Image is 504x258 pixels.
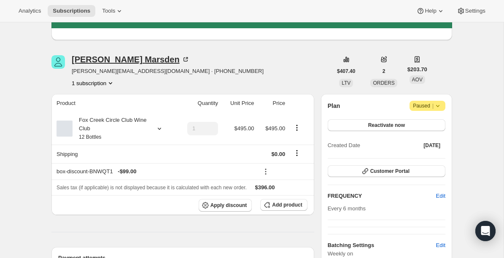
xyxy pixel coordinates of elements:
[256,94,288,113] th: Price
[290,123,304,132] button: Product actions
[328,102,340,110] h2: Plan
[290,148,304,158] button: Shipping actions
[72,55,190,64] div: [PERSON_NAME] Marsden
[328,192,436,200] h2: FREQUENCY
[48,5,95,17] button: Subscriptions
[368,122,405,129] span: Reactivate now
[72,79,115,87] button: Product actions
[436,241,445,250] span: Edit
[53,8,90,14] span: Subscriptions
[425,8,436,14] span: Help
[272,151,286,157] span: $0.00
[265,125,285,132] span: $495.00
[73,116,148,141] div: Fox Creek Circle Club Wine Club
[465,8,485,14] span: Settings
[328,165,445,177] button: Customer Portal
[210,202,247,209] span: Apply discount
[452,5,491,17] button: Settings
[436,192,445,200] span: Edit
[79,134,101,140] small: 12 Bottles
[221,94,256,113] th: Unit Price
[328,119,445,131] button: Reactivate now
[51,55,65,69] span: Chris Marsden
[328,241,436,250] h6: Batching Settings
[51,94,176,113] th: Product
[51,145,176,163] th: Shipping
[328,250,445,258] span: Weekly on
[412,77,423,83] span: AOV
[328,141,360,150] span: Created Date
[337,68,355,75] span: $407.40
[72,67,264,75] span: [PERSON_NAME][EMAIL_ADDRESS][DOMAIN_NAME] · [PHONE_NUMBER]
[260,199,307,211] button: Add product
[57,185,247,191] span: Sales tax (if applicable) is not displayed because it is calculated with each new order.
[413,102,442,110] span: Paused
[418,140,445,151] button: [DATE]
[432,102,434,109] span: |
[370,168,410,175] span: Customer Portal
[377,65,391,77] button: 2
[328,205,366,212] span: Every 6 months
[255,184,275,191] span: $396.00
[407,65,427,74] span: $203.70
[13,5,46,17] button: Analytics
[97,5,129,17] button: Tools
[234,125,254,132] span: $495.00
[475,221,496,241] div: Open Intercom Messenger
[19,8,41,14] span: Analytics
[342,80,350,86] span: LTV
[431,239,450,252] button: Edit
[383,68,385,75] span: 2
[332,65,360,77] button: $407.40
[411,5,450,17] button: Help
[57,167,254,176] div: box-discount-BNWQT1
[373,80,394,86] span: ORDERS
[118,167,136,176] span: - $99.00
[431,189,450,203] button: Edit
[199,199,252,212] button: Apply discount
[272,202,302,208] span: Add product
[423,142,440,149] span: [DATE]
[176,94,221,113] th: Quantity
[102,8,115,14] span: Tools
